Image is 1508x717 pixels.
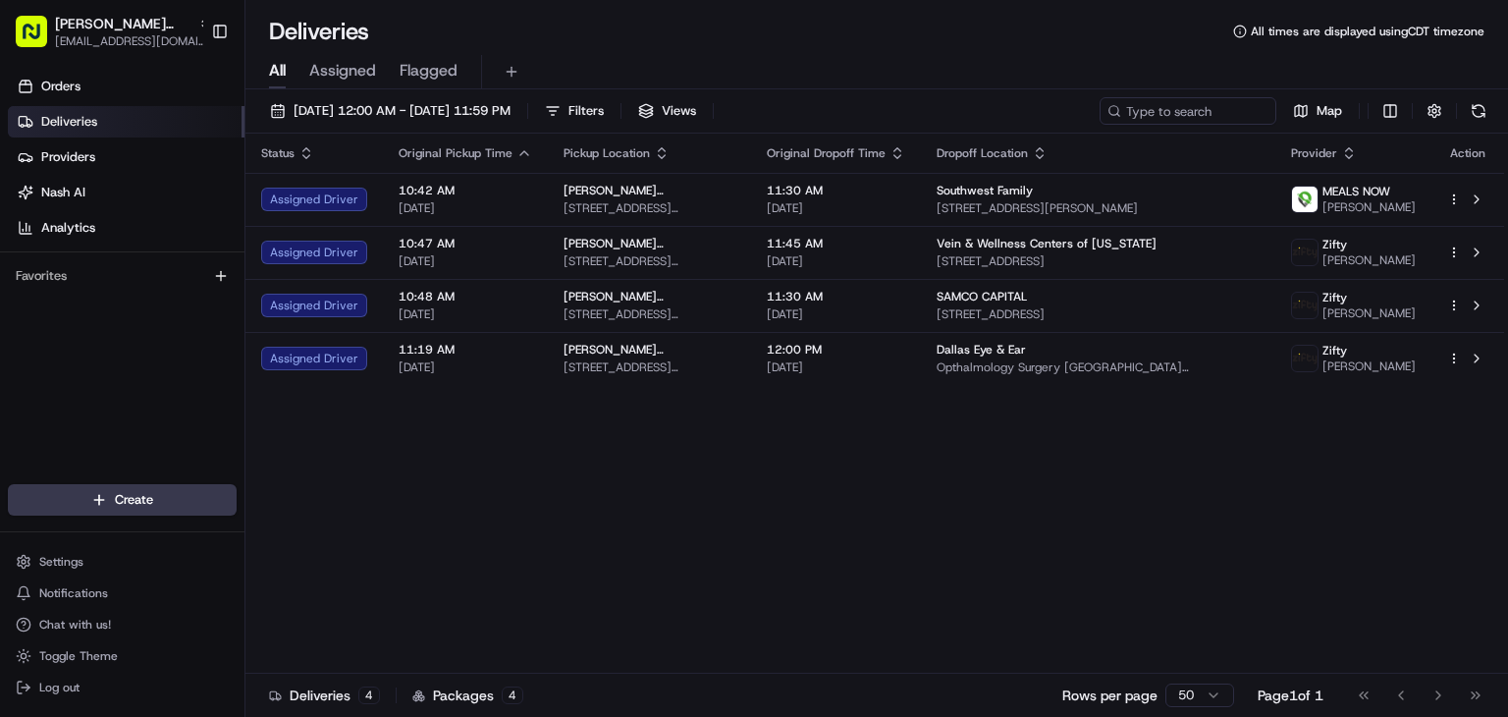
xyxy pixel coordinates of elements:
[399,306,532,322] span: [DATE]
[399,183,532,198] span: 10:42 AM
[294,102,511,120] span: [DATE] 12:00 AM - [DATE] 11:59 PM
[564,236,735,251] span: [PERSON_NAME][GEOGRAPHIC_DATA]
[1100,97,1276,125] input: Type to search
[502,687,523,704] div: 4
[8,611,237,638] button: Chat with us!
[269,16,369,47] h1: Deliveries
[564,200,735,216] span: [STREET_ADDRESS][PERSON_NAME]
[115,491,153,509] span: Create
[399,342,532,358] span: 11:19 AM
[8,106,244,138] a: Deliveries
[412,686,523,705] div: Packages
[564,145,650,161] span: Pickup Location
[399,236,532,251] span: 10:47 AM
[629,97,705,125] button: Views
[1292,346,1318,371] img: zifty-logo-trans-sq.png
[937,359,1260,375] span: Opthalmology Surgery [GEOGRAPHIC_DATA][STREET_ADDRESS][GEOGRAPHIC_DATA]
[41,219,95,237] span: Analytics
[8,548,237,576] button: Settings
[1322,358,1416,374] span: [PERSON_NAME]
[8,674,237,701] button: Log out
[399,289,532,304] span: 10:48 AM
[937,342,1026,358] span: Dallas Eye & Ear
[261,145,295,161] span: Status
[39,617,111,633] span: Chat with us!
[55,14,190,33] button: [PERSON_NAME][GEOGRAPHIC_DATA]
[767,306,905,322] span: [DATE]
[1284,97,1351,125] button: Map
[1322,290,1347,305] span: Zifty
[8,260,237,292] div: Favorites
[1292,293,1318,318] img: zifty-logo-trans-sq.png
[564,183,735,198] span: [PERSON_NAME][GEOGRAPHIC_DATA]
[564,253,735,269] span: [STREET_ADDRESS][PERSON_NAME]
[1322,237,1347,252] span: Zifty
[767,359,905,375] span: [DATE]
[39,648,118,664] span: Toggle Theme
[1322,305,1416,321] span: [PERSON_NAME]
[261,97,519,125] button: [DATE] 12:00 AM - [DATE] 11:59 PM
[767,200,905,216] span: [DATE]
[399,200,532,216] span: [DATE]
[1322,199,1416,215] span: [PERSON_NAME]
[536,97,613,125] button: Filters
[767,183,905,198] span: 11:30 AM
[8,579,237,607] button: Notifications
[41,184,85,201] span: Nash AI
[937,145,1028,161] span: Dropoff Location
[662,102,696,120] span: Views
[1292,187,1318,212] img: melas_now_logo.png
[55,33,212,49] button: [EMAIL_ADDRESS][DOMAIN_NAME]
[309,59,376,83] span: Assigned
[1465,97,1492,125] button: Refresh
[8,141,244,173] a: Providers
[8,71,244,102] a: Orders
[568,102,604,120] span: Filters
[8,484,237,516] button: Create
[358,687,380,704] div: 4
[767,342,905,358] span: 12:00 PM
[564,289,735,304] span: [PERSON_NAME][GEOGRAPHIC_DATA]
[39,680,80,695] span: Log out
[1322,343,1347,358] span: Zifty
[937,289,1027,304] span: SAMCO CAPITAL
[8,8,203,55] button: [PERSON_NAME][GEOGRAPHIC_DATA][EMAIL_ADDRESS][DOMAIN_NAME]
[1447,145,1488,161] div: Action
[1322,252,1416,268] span: [PERSON_NAME]
[564,342,735,358] span: [PERSON_NAME][GEOGRAPHIC_DATA]
[8,642,237,670] button: Toggle Theme
[269,686,380,705] div: Deliveries
[41,113,97,131] span: Deliveries
[1292,240,1318,265] img: zifty-logo-trans-sq.png
[1317,102,1342,120] span: Map
[8,212,244,244] a: Analytics
[39,554,83,570] span: Settings
[937,236,1157,251] span: Vein & Wellness Centers of [US_STATE]
[937,306,1260,322] span: [STREET_ADDRESS]
[8,177,244,208] a: Nash AI
[399,253,532,269] span: [DATE]
[399,145,512,161] span: Original Pickup Time
[1322,184,1390,199] span: MEALS NOW
[39,585,108,601] span: Notifications
[937,183,1033,198] span: Southwest Family
[399,359,532,375] span: [DATE]
[41,78,81,95] span: Orders
[564,359,735,375] span: [STREET_ADDRESS][PERSON_NAME]
[1251,24,1484,39] span: All times are displayed using CDT timezone
[1258,686,1323,705] div: Page 1 of 1
[937,200,1260,216] span: [STREET_ADDRESS][PERSON_NAME]
[564,306,735,322] span: [STREET_ADDRESS][PERSON_NAME]
[937,253,1260,269] span: [STREET_ADDRESS]
[767,145,886,161] span: Original Dropoff Time
[41,148,95,166] span: Providers
[269,59,286,83] span: All
[1062,686,1158,705] p: Rows per page
[767,236,905,251] span: 11:45 AM
[1291,145,1337,161] span: Provider
[767,253,905,269] span: [DATE]
[400,59,458,83] span: Flagged
[767,289,905,304] span: 11:30 AM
